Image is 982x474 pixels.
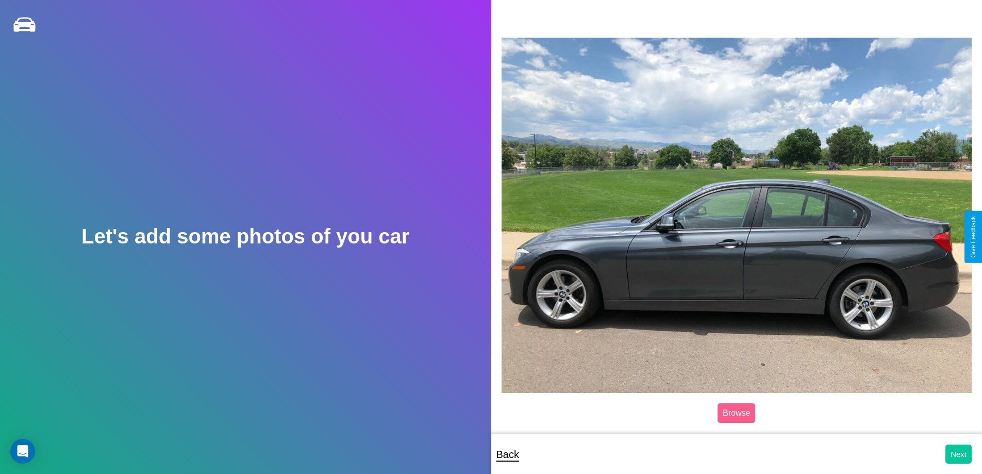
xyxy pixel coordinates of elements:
[718,403,755,423] label: Browse
[81,225,409,248] h2: Let's add some photos of you car
[496,445,519,464] p: Back
[970,216,977,258] div: Give Feedback
[502,38,972,393] img: posted
[945,445,972,464] button: Next
[10,439,35,464] div: Open Intercom Messenger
